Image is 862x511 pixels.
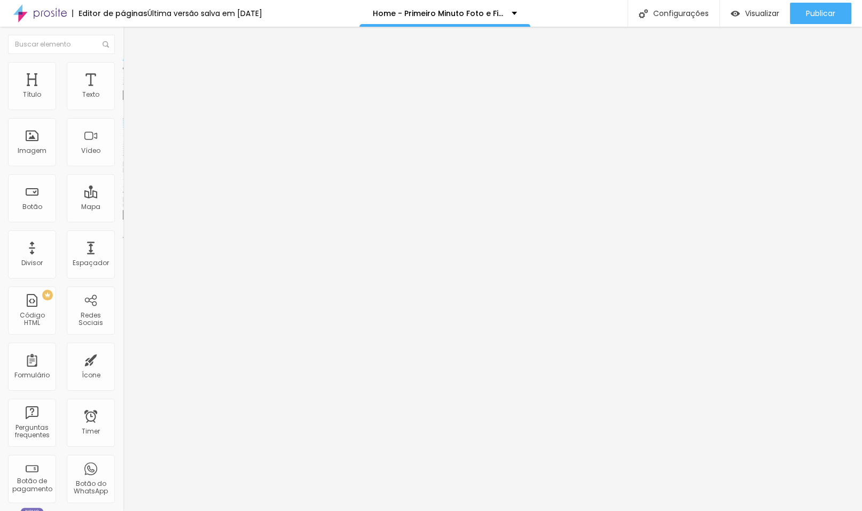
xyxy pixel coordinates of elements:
span: Visualizar [745,9,779,18]
div: Botão do WhatsApp [69,480,112,495]
img: Icone [639,9,648,18]
div: Ícone [82,371,100,379]
div: Perguntas frequentes [11,424,53,439]
div: Editor de páginas [72,10,147,17]
div: Botão de pagamento [11,477,53,493]
span: Publicar [806,9,835,18]
div: Imagem [18,147,46,154]
input: Buscar elemento [8,35,115,54]
img: view-1.svg [731,9,740,18]
div: Título [23,91,41,98]
div: Timer [82,428,100,435]
div: Formulário [14,371,50,379]
div: Texto [82,91,99,98]
iframe: Editor [123,27,862,511]
p: Home - Primeiro Minuto Foto e Filme [373,10,504,17]
div: Redes Sociais [69,312,112,327]
div: Última versão salva em [DATE] [147,10,262,17]
div: Botão [22,203,42,211]
div: Espaçador [73,259,109,267]
button: Publicar [790,3,851,24]
div: Código HTML [11,312,53,327]
div: Vídeo [81,147,100,154]
button: Visualizar [720,3,790,24]
div: Divisor [21,259,43,267]
div: Mapa [81,203,100,211]
img: Icone [103,41,109,48]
